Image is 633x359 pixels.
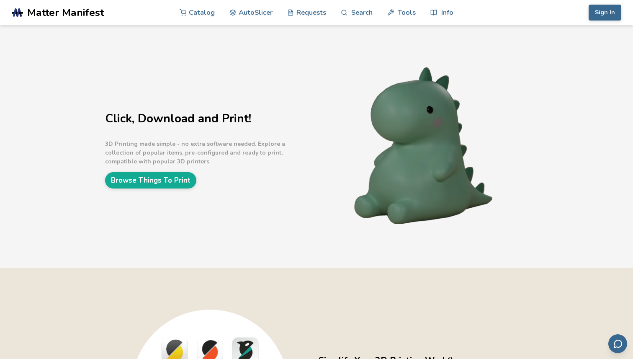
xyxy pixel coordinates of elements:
a: Browse Things To Print [105,172,196,189]
button: Send feedback via email [608,334,627,353]
span: Matter Manifest [27,7,104,18]
h1: Click, Download and Print! [105,112,314,125]
button: Sign In [589,5,621,21]
p: 3D Printing made simple - no extra software needed. Explore a collection of popular items, pre-co... [105,139,314,166]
